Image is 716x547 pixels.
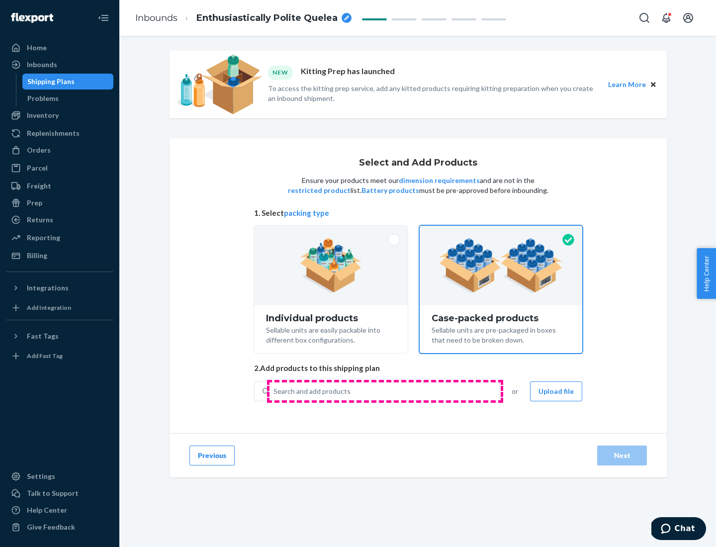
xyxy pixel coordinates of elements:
[27,145,51,155] div: Orders
[6,502,113,518] a: Help Center
[6,212,113,228] a: Returns
[27,215,53,225] div: Returns
[6,300,113,316] a: Add Integration
[11,13,53,23] img: Flexport logo
[27,505,67,515] div: Help Center
[6,348,113,364] a: Add Fast Tag
[399,176,480,185] button: dimension requirements
[6,142,113,158] a: Orders
[656,8,676,28] button: Open notifications
[301,66,395,79] p: Kitting Prep has launched
[284,208,329,218] button: packing type
[597,446,647,465] button: Next
[27,251,47,261] div: Billing
[27,43,47,53] div: Home
[300,238,362,293] img: individual-pack.facf35554cb0f1810c75b2bd6df2d64e.png
[22,91,114,106] a: Problems
[135,12,178,23] a: Inbounds
[439,238,563,293] img: case-pack.59cecea509d18c883b923b81aeac6d0b.png
[512,386,518,396] span: or
[678,8,698,28] button: Open account menu
[27,331,59,341] div: Fast Tags
[27,93,59,103] div: Problems
[634,8,654,28] button: Open Search Box
[127,3,359,33] ol: breadcrumbs
[432,313,570,323] div: Case-packed products
[608,79,646,90] button: Learn More
[266,313,396,323] div: Individual products
[254,363,582,373] span: 2. Add products to this shipping plan
[189,446,235,465] button: Previous
[27,110,59,120] div: Inventory
[648,79,659,90] button: Close
[359,158,477,168] h1: Select and Add Products
[27,488,79,498] div: Talk to Support
[530,381,582,401] button: Upload file
[6,125,113,141] a: Replenishments
[6,107,113,123] a: Inventory
[288,185,351,195] button: restricted product
[27,163,48,173] div: Parcel
[266,323,396,345] div: Sellable units are easily packable into different box configurations.
[27,60,57,70] div: Inbounds
[6,280,113,296] button: Integrations
[27,283,69,293] div: Integrations
[6,160,113,176] a: Parcel
[697,248,716,299] button: Help Center
[27,77,75,87] div: Shipping Plans
[27,128,80,138] div: Replenishments
[361,185,419,195] button: Battery products
[27,303,71,312] div: Add Integration
[268,84,599,103] p: To access the kitting prep service, add any kitted products requiring kitting preparation when yo...
[6,178,113,194] a: Freight
[287,176,549,195] p: Ensure your products meet our and are not in the list. must be pre-approved before inbounding.
[6,485,113,501] button: Talk to Support
[6,248,113,264] a: Billing
[27,522,75,532] div: Give Feedback
[6,57,113,73] a: Inbounds
[22,74,114,90] a: Shipping Plans
[27,233,60,243] div: Reporting
[254,208,582,218] span: 1. Select
[27,352,63,360] div: Add Fast Tag
[6,40,113,56] a: Home
[196,12,338,25] span: Enthusiastically Polite Quelea
[606,451,638,460] div: Next
[268,66,293,79] div: NEW
[6,230,113,246] a: Reporting
[6,519,113,535] button: Give Feedback
[432,323,570,345] div: Sellable units are pre-packaged in boxes that need to be broken down.
[651,517,706,542] iframe: Opens a widget where you can chat to one of our agents
[6,195,113,211] a: Prep
[273,386,351,396] div: Search and add products
[6,328,113,344] button: Fast Tags
[6,468,113,484] a: Settings
[27,198,42,208] div: Prep
[27,471,55,481] div: Settings
[27,181,51,191] div: Freight
[93,8,113,28] button: Close Navigation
